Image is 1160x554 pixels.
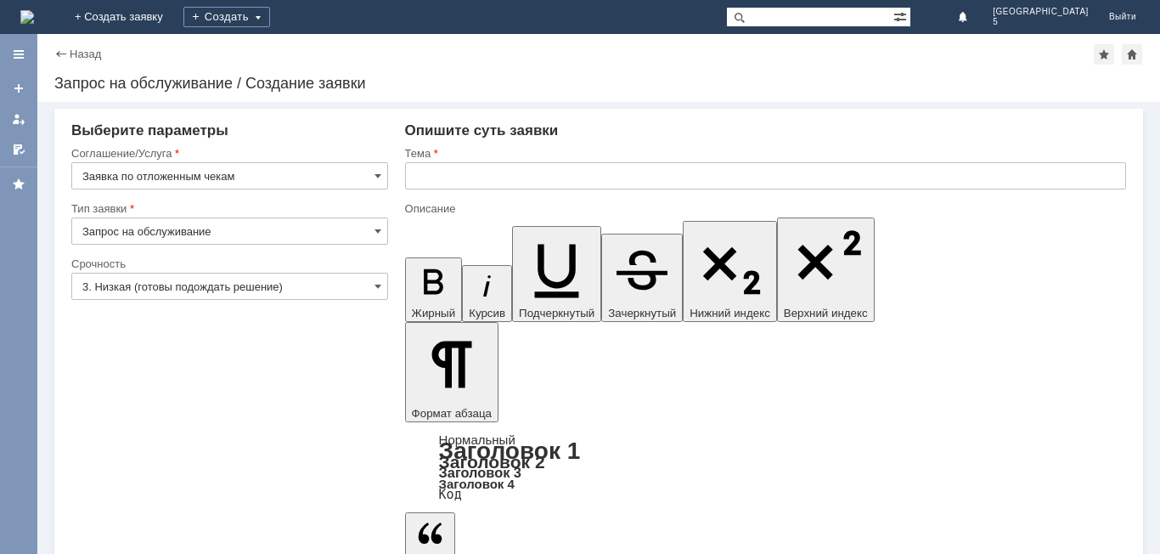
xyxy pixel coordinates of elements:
[469,307,505,319] span: Курсив
[690,307,770,319] span: Нижний индекс
[71,122,228,138] span: Выберите параметры
[1094,44,1114,65] div: Добавить в избранное
[412,307,456,319] span: Жирный
[5,136,32,163] a: Мои согласования
[20,10,34,24] img: logo
[71,148,385,159] div: Соглашение/Услуга
[20,10,34,24] a: Перейти на домашнюю страницу
[412,407,492,420] span: Формат абзаца
[5,105,32,133] a: Мои заявки
[519,307,594,319] span: Подчеркнутый
[71,258,385,269] div: Срочность
[5,75,32,102] a: Создать заявку
[70,48,101,60] a: Назад
[777,218,875,322] button: Верхний индекс
[405,322,498,422] button: Формат абзаца
[183,7,270,27] div: Создать
[462,265,512,322] button: Курсив
[512,226,601,322] button: Подчеркнутый
[405,122,559,138] span: Опишите суть заявки
[439,465,521,480] a: Заголовок 3
[993,7,1089,17] span: [GEOGRAPHIC_DATA]
[405,434,1126,500] div: Формат абзаца
[439,487,462,502] a: Код
[683,221,777,322] button: Нижний индекс
[608,307,676,319] span: Зачеркнутый
[405,257,463,322] button: Жирный
[993,17,1089,27] span: 5
[784,307,868,319] span: Верхний индекс
[439,432,515,447] a: Нормальный
[601,234,683,322] button: Зачеркнутый
[405,148,1123,159] div: Тема
[893,8,910,24] span: Расширенный поиск
[439,452,545,472] a: Заголовок 2
[1122,44,1142,65] div: Сделать домашней страницей
[439,477,515,491] a: Заголовок 4
[405,203,1123,214] div: Описание
[439,438,581,464] a: Заголовок 1
[54,75,1143,92] div: Запрос на обслуживание / Создание заявки
[71,203,385,214] div: Тип заявки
